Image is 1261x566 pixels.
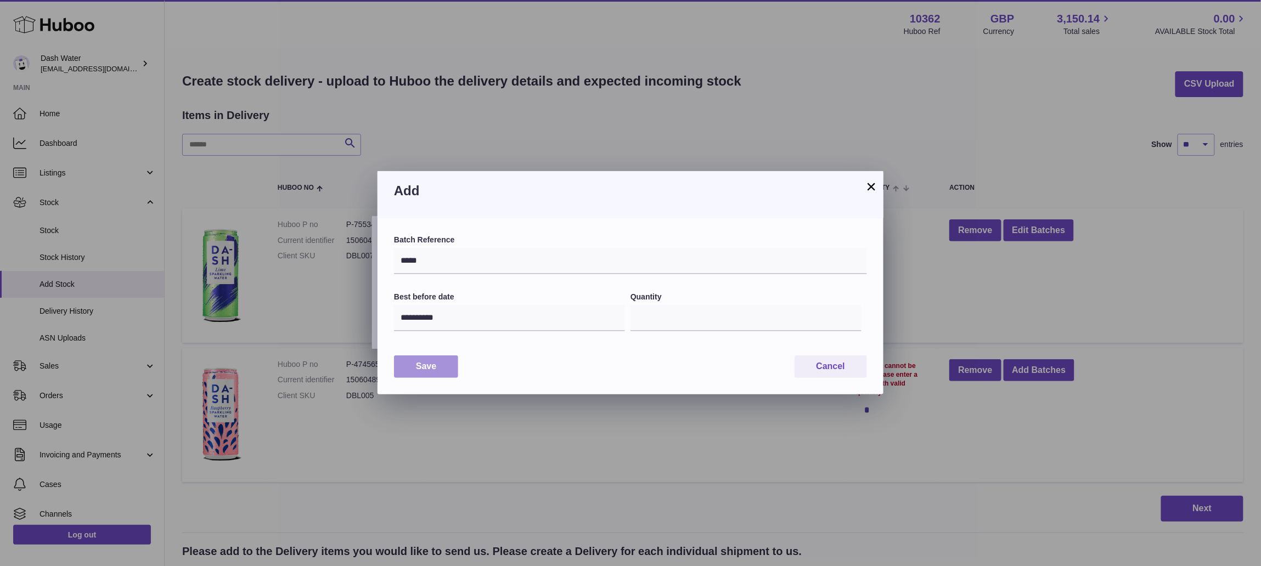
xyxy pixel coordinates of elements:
label: Quantity [630,292,862,302]
h3: Add [394,182,867,200]
button: × [865,180,878,193]
button: Save [394,355,458,378]
label: Best before date [394,292,625,302]
label: Batch Reference [394,235,867,245]
button: Cancel [795,355,867,378]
